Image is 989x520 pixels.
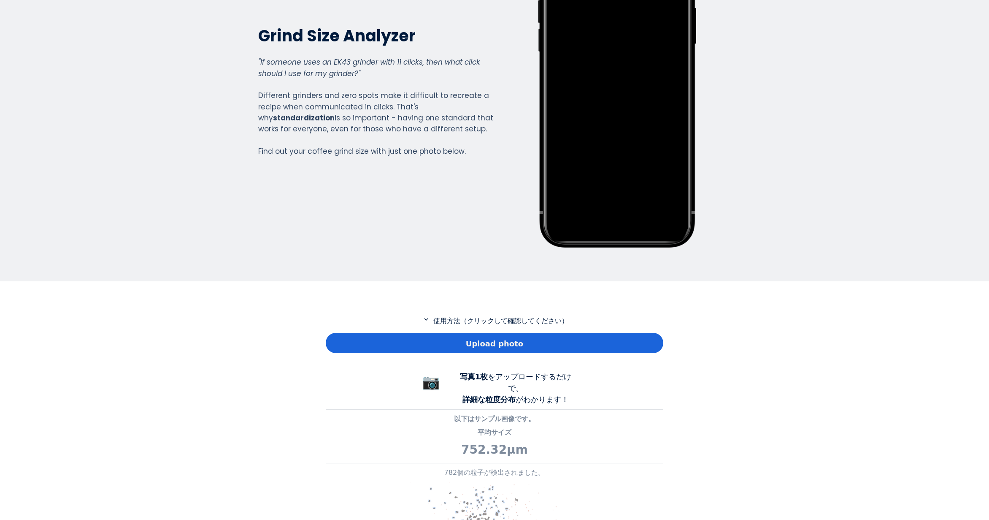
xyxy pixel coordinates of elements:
[460,372,488,381] b: 写真1枚
[258,25,494,46] h2: Grind Size Analyzer
[258,57,480,78] em: "If someone uses an EK43 grinder with 11 clicks, then what click should I use for my grinder?"
[466,338,523,349] span: Upload photo
[326,427,663,438] p: 平均サイズ
[326,468,663,478] p: 782個の粒子が検出されました。
[452,371,579,405] div: をアップロードするだけで、 がわかります！
[326,441,663,459] p: 752.32μm
[421,316,431,323] mat-icon: expand_more
[326,414,663,424] p: 以下はサンプル画像です。
[258,57,494,157] div: Different grinders and zero spots make it difficult to recreate a recipe when communicated in cli...
[326,316,663,326] p: 使用方法（クリックして確認してください）
[422,373,440,390] span: 📷
[273,113,335,123] strong: standardization
[462,395,516,404] b: 詳細な粒度分布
